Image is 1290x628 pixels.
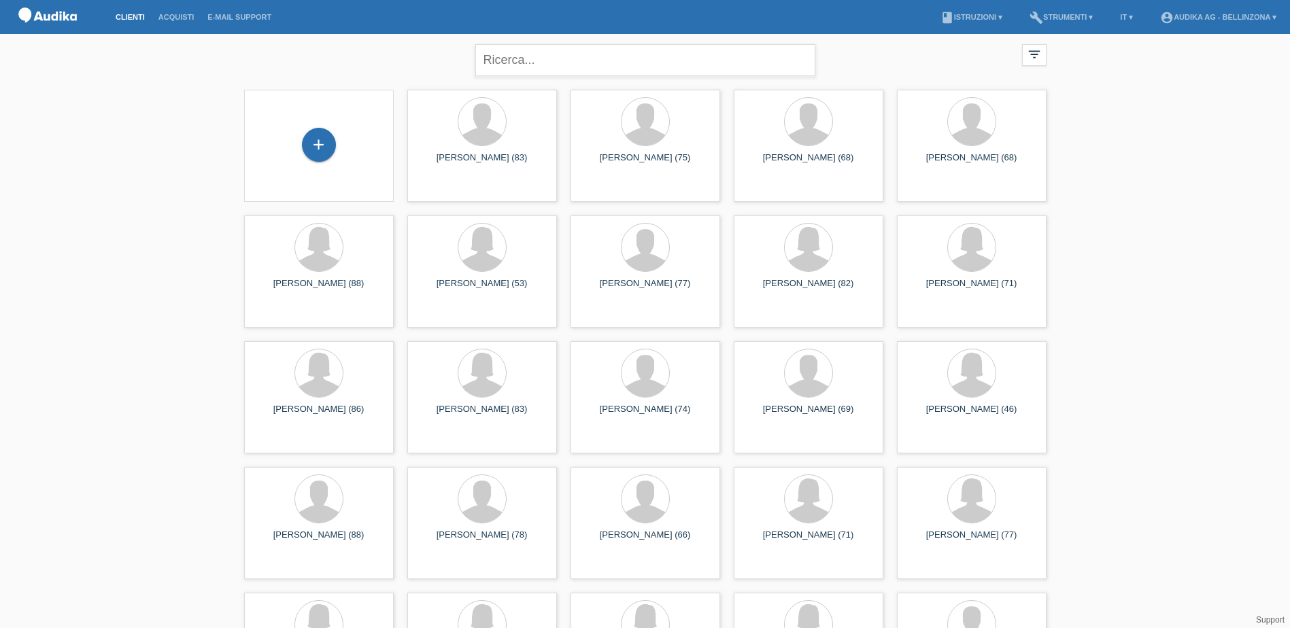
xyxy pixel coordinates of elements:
div: [PERSON_NAME] (86) [255,404,383,425]
div: Registrare cliente [303,133,335,156]
div: [PERSON_NAME] (71) [745,529,872,551]
div: [PERSON_NAME] (66) [581,529,709,551]
a: Clienti [109,13,152,21]
i: build [1030,11,1043,24]
div: [PERSON_NAME] (68) [745,152,872,174]
div: [PERSON_NAME] (74) [581,404,709,425]
div: [PERSON_NAME] (82) [745,278,872,300]
i: account_circle [1160,11,1174,24]
div: [PERSON_NAME] (75) [581,152,709,174]
i: book [940,11,954,24]
div: [PERSON_NAME] (88) [255,529,383,551]
input: Ricerca... [475,44,815,76]
div: [PERSON_NAME] (77) [581,278,709,300]
a: IT ▾ [1113,13,1140,21]
a: bookIstruzioni ▾ [934,13,1009,21]
div: [PERSON_NAME] (68) [908,152,1036,174]
div: [PERSON_NAME] (69) [745,404,872,425]
i: filter_list [1027,47,1042,62]
div: [PERSON_NAME] (83) [418,152,546,174]
div: [PERSON_NAME] (88) [255,278,383,300]
div: [PERSON_NAME] (71) [908,278,1036,300]
div: [PERSON_NAME] (78) [418,529,546,551]
a: buildStrumenti ▾ [1023,13,1100,21]
div: [PERSON_NAME] (83) [418,404,546,425]
a: Support [1256,615,1285,625]
div: [PERSON_NAME] (77) [908,529,1036,551]
div: [PERSON_NAME] (53) [418,278,546,300]
a: POS — MF Group [14,27,82,37]
a: E-mail Support [201,13,278,21]
a: account_circleAudika AG - Bellinzona ▾ [1153,13,1283,21]
div: [PERSON_NAME] (46) [908,404,1036,425]
a: Acquisti [152,13,201,21]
